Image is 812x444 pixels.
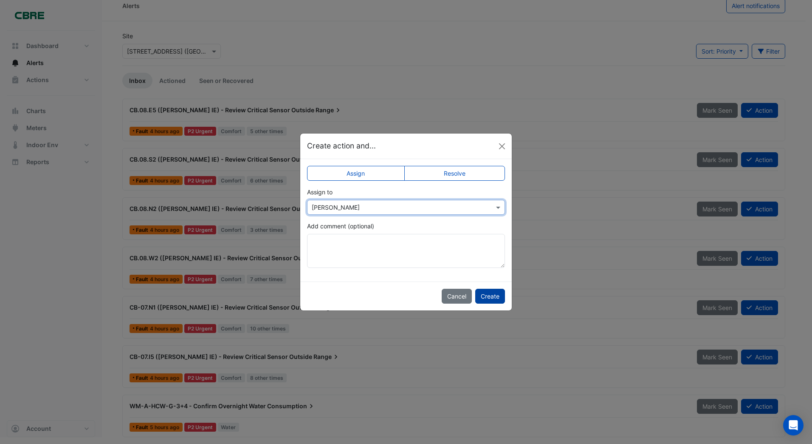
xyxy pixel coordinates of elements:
label: Assign to [307,188,333,196]
div: Open Intercom Messenger [783,415,804,435]
button: Create [475,289,505,304]
label: Add comment (optional) [307,222,374,231]
label: Assign [307,166,405,181]
label: Resolve [404,166,505,181]
button: Close [496,140,508,153]
h5: Create action and... [307,140,376,151]
button: Cancel [442,289,472,304]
